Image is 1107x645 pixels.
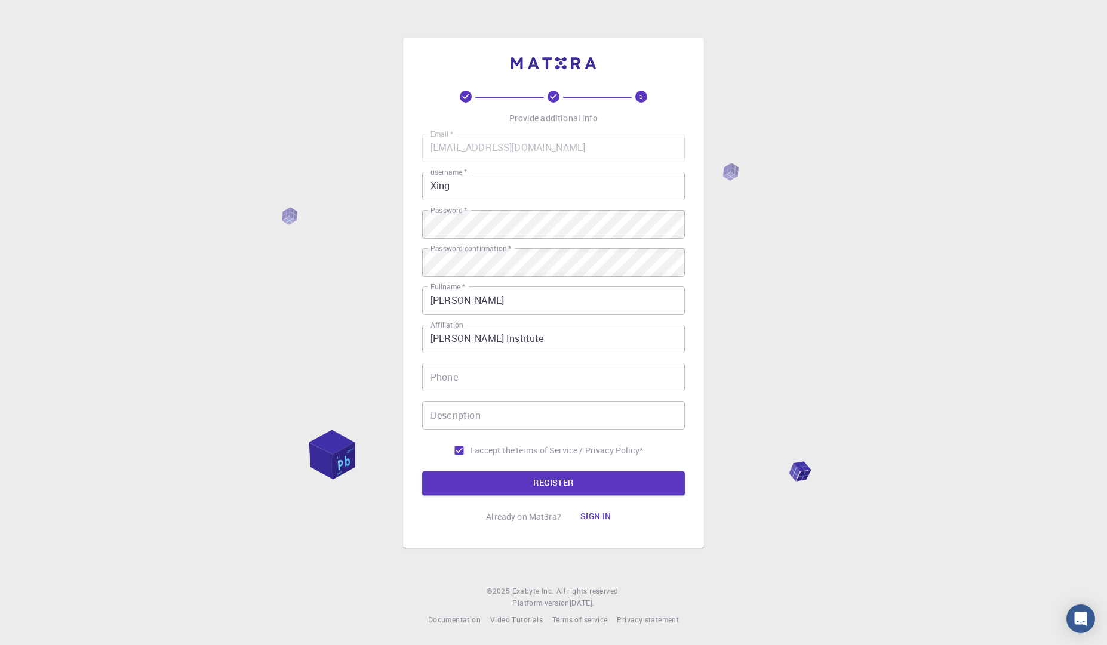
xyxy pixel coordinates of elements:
[515,445,643,456] p: Terms of Service / Privacy Policy *
[571,505,621,529] button: Sign in
[430,243,511,254] label: Password confirmation
[639,92,643,101] text: 3
[486,511,561,523] p: Already on Mat3ra?
[617,614,679,626] a: Privacy statement
[570,597,595,609] a: [DATE].
[1066,604,1095,633] div: Open Intercom Messenger
[512,585,554,597] a: Exabyte Inc.
[430,205,467,215] label: Password
[430,129,453,139] label: Email
[487,585,512,597] span: © 2025
[570,598,595,607] span: [DATE] .
[490,614,543,626] a: Video Tutorials
[428,614,481,626] a: Documentation
[512,586,554,595] span: Exabyte Inc.
[509,112,597,124] p: Provide additional info
[490,615,543,624] span: Video Tutorials
[515,445,643,456] a: Terms of Service / Privacy Policy*
[471,445,515,456] span: I accept the
[552,614,607,626] a: Terms of service
[512,597,569,609] span: Platform version
[617,615,679,624] span: Privacy statement
[430,282,465,292] label: Fullname
[422,471,685,495] button: REGISTER
[430,320,463,330] label: Affiliation
[552,615,607,624] span: Terms of service
[430,167,467,177] label: username
[428,615,481,624] span: Documentation
[556,585,620,597] span: All rights reserved.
